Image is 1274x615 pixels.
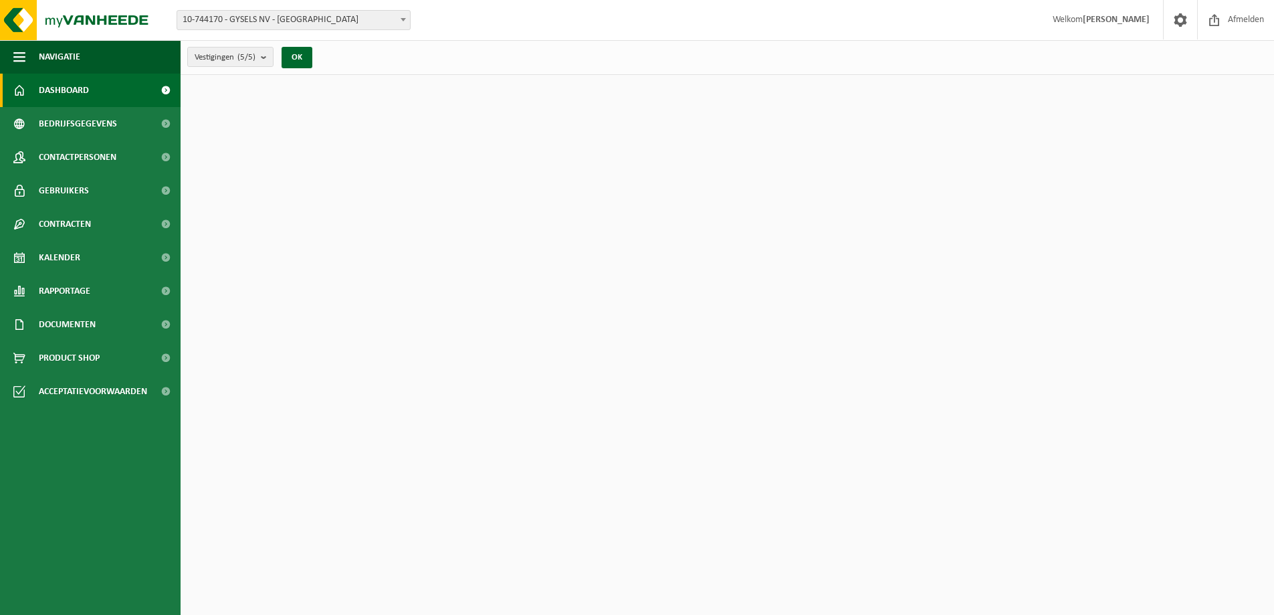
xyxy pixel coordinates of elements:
[39,308,96,341] span: Documenten
[39,174,89,207] span: Gebruikers
[282,47,312,68] button: OK
[177,11,410,29] span: 10-744170 - GYSELS NV - VEURNE
[177,10,411,30] span: 10-744170 - GYSELS NV - VEURNE
[39,207,91,241] span: Contracten
[1083,15,1150,25] strong: [PERSON_NAME]
[39,40,80,74] span: Navigatie
[39,375,147,408] span: Acceptatievoorwaarden
[187,47,274,67] button: Vestigingen(5/5)
[39,74,89,107] span: Dashboard
[39,107,117,141] span: Bedrijfsgegevens
[39,141,116,174] span: Contactpersonen
[39,341,100,375] span: Product Shop
[237,53,255,62] count: (5/5)
[195,48,255,68] span: Vestigingen
[39,274,90,308] span: Rapportage
[39,241,80,274] span: Kalender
